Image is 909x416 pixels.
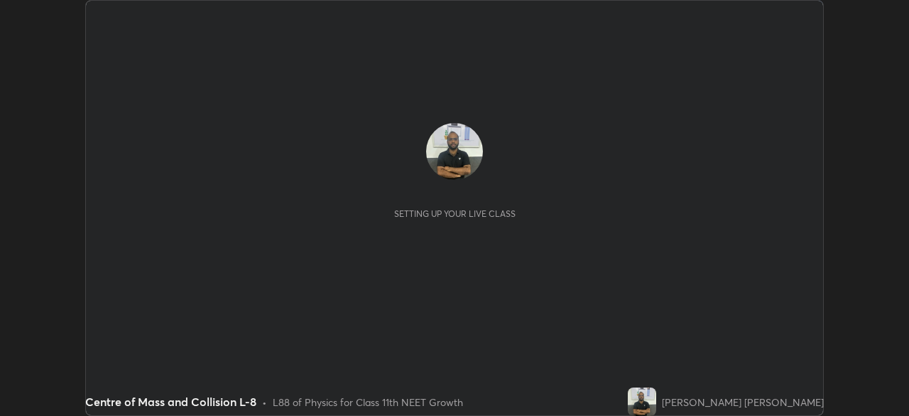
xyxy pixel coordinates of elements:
[628,388,656,416] img: e04d73a994264d18b7f449a5a63260c4.jpg
[426,123,483,180] img: e04d73a994264d18b7f449a5a63260c4.jpg
[85,393,256,410] div: Centre of Mass and Collision L-8
[273,395,463,410] div: L88 of Physics for Class 11th NEET Growth
[662,395,824,410] div: [PERSON_NAME] [PERSON_NAME]
[262,395,267,410] div: •
[394,208,516,219] div: Setting up your live class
